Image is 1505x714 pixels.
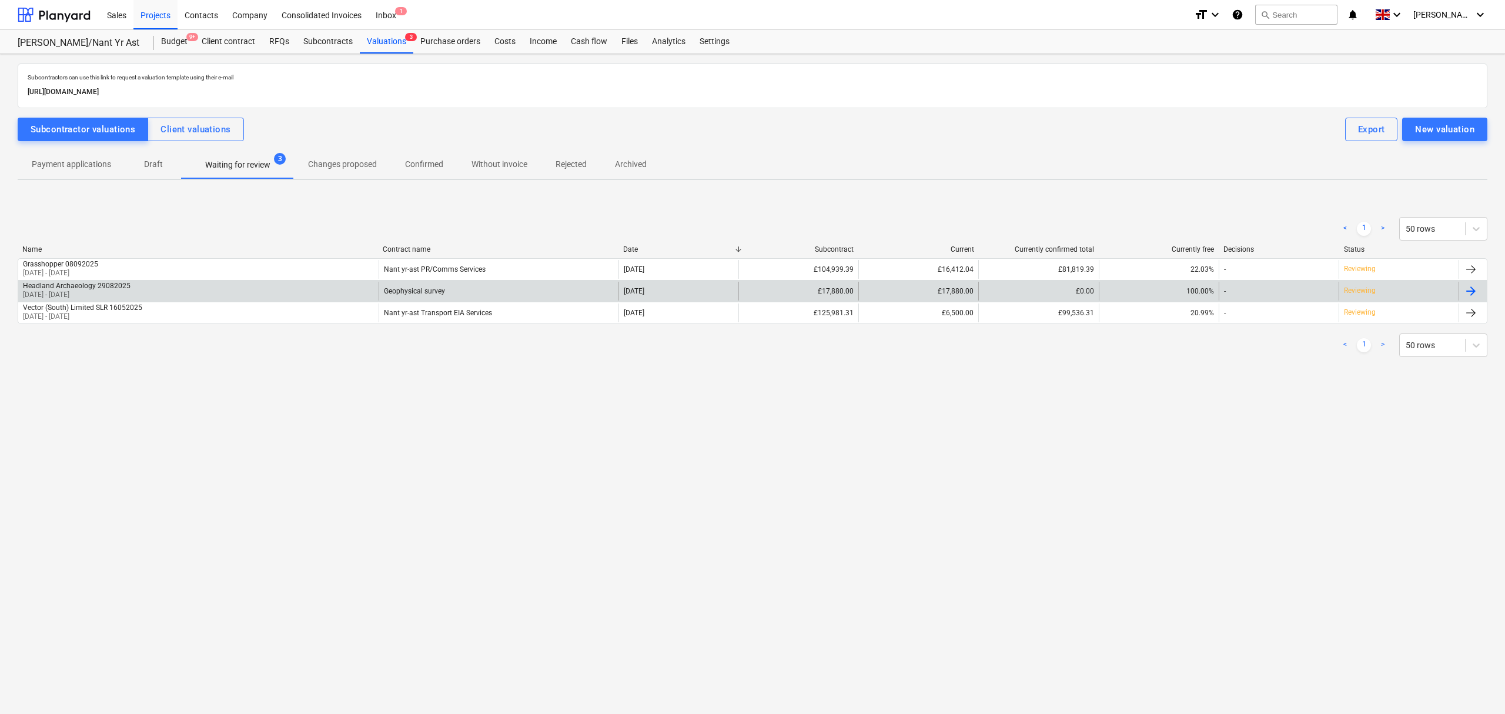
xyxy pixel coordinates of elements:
[471,158,527,171] p: Without invoice
[487,30,523,54] a: Costs
[1347,8,1359,22] i: notifications
[405,33,417,41] span: 3
[624,265,644,273] div: [DATE]
[978,260,1098,279] div: £81,819.39
[360,30,413,54] a: Valuations3
[1402,118,1487,141] button: New valuation
[18,37,140,49] div: [PERSON_NAME]/Nant Yr Ast
[1376,222,1390,236] a: Next page
[1103,245,1214,253] div: Currently free
[615,158,647,171] p: Archived
[23,268,98,278] p: [DATE] - [DATE]
[28,86,1477,98] p: [URL][DOMAIN_NAME]
[645,30,693,54] a: Analytics
[154,30,195,54] div: Budget
[148,118,243,141] button: Client valuations
[139,158,168,171] p: Draft
[1224,265,1226,273] div: -
[405,158,443,171] p: Confirmed
[738,282,858,301] div: £17,880.00
[1344,308,1376,318] p: Reviewing
[1223,245,1334,253] div: Decisions
[1390,8,1404,22] i: keyboard_arrow_down
[624,287,644,295] div: [DATE]
[1224,309,1226,317] div: -
[23,282,131,290] div: Headland Archaeology 29082025
[23,303,142,312] div: Vector (South) Limited SLR 16052025
[1224,287,1226,295] div: -
[1357,338,1371,352] a: Page 1 is your current page
[624,309,644,317] div: [DATE]
[523,30,564,54] a: Income
[564,30,614,54] a: Cash flow
[31,122,135,137] div: Subcontractor valuations
[274,153,286,165] span: 3
[1186,287,1214,295] span: 100.00%
[195,30,262,54] a: Client contract
[1413,10,1472,19] span: [PERSON_NAME]
[296,30,360,54] a: Subcontracts
[1446,658,1505,714] iframe: Chat Widget
[1344,245,1454,253] div: Status
[383,245,614,253] div: Contract name
[1190,309,1214,317] span: 20.99%
[858,303,978,322] div: £6,500.00
[1338,338,1352,352] a: Previous page
[384,287,445,295] div: Geophysical survey
[23,290,131,300] p: [DATE] - [DATE]
[693,30,737,54] a: Settings
[623,245,734,253] div: Date
[360,30,413,54] div: Valuations
[1345,118,1398,141] button: Export
[186,33,198,41] span: 9+
[1415,122,1474,137] div: New valuation
[1344,286,1376,296] p: Reviewing
[1473,8,1487,22] i: keyboard_arrow_down
[858,260,978,279] div: £16,412.04
[1357,222,1371,236] a: Page 1 is your current page
[395,7,407,15] span: 1
[262,30,296,54] a: RFQs
[858,282,978,301] div: £17,880.00
[413,30,487,54] a: Purchase orders
[978,303,1098,322] div: £99,536.31
[984,245,1094,253] div: Currently confirmed total
[738,303,858,322] div: £125,981.31
[1208,8,1222,22] i: keyboard_arrow_down
[154,30,195,54] a: Budget9+
[18,118,148,141] button: Subcontractor valuations
[32,158,111,171] p: Payment applications
[23,312,142,322] p: [DATE] - [DATE]
[28,74,1477,81] p: Subcontractors can use this link to request a valuation template using their e-mail
[1190,265,1214,273] span: 22.03%
[308,158,377,171] p: Changes proposed
[1232,8,1243,22] i: Knowledge base
[1255,5,1337,25] button: Search
[22,245,373,253] div: Name
[160,122,230,137] div: Client valuations
[1338,222,1352,236] a: Previous page
[556,158,587,171] p: Rejected
[384,309,492,317] div: Nant yr-ast Transport EIA Services
[1358,122,1385,137] div: Export
[1376,338,1390,352] a: Next page
[614,30,645,54] a: Files
[23,260,98,268] div: Grasshopper 08092025
[1194,8,1208,22] i: format_size
[205,159,270,171] p: Waiting for review
[384,265,486,273] div: Nant yr-ast PR/Comms Services
[738,260,858,279] div: £104,939.39
[1344,264,1376,274] p: Reviewing
[863,245,974,253] div: Current
[743,245,854,253] div: Subcontract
